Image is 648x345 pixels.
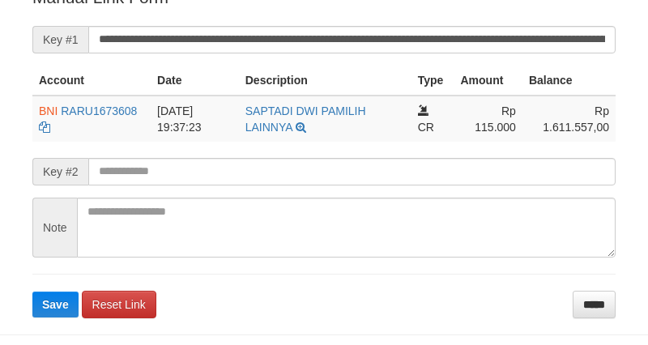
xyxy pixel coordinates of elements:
[82,291,156,318] a: Reset Link
[61,104,137,117] a: RARU1673608
[32,198,77,258] span: Note
[522,96,616,142] td: Rp 1.611.557,00
[454,66,522,96] th: Amount
[522,66,616,96] th: Balance
[32,158,88,185] span: Key #2
[411,66,454,96] th: Type
[32,292,79,317] button: Save
[418,121,434,134] span: CR
[245,104,366,134] a: SAPTADI DWI PAMILIH LAINNYA
[151,96,239,142] td: [DATE] 19:37:23
[39,104,58,117] span: BNI
[39,121,50,134] a: Copy RARU1673608 to clipboard
[92,298,146,311] span: Reset Link
[42,298,69,311] span: Save
[32,66,151,96] th: Account
[32,26,88,53] span: Key #1
[151,66,239,96] th: Date
[454,96,522,142] td: Rp 115.000
[239,66,411,96] th: Description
